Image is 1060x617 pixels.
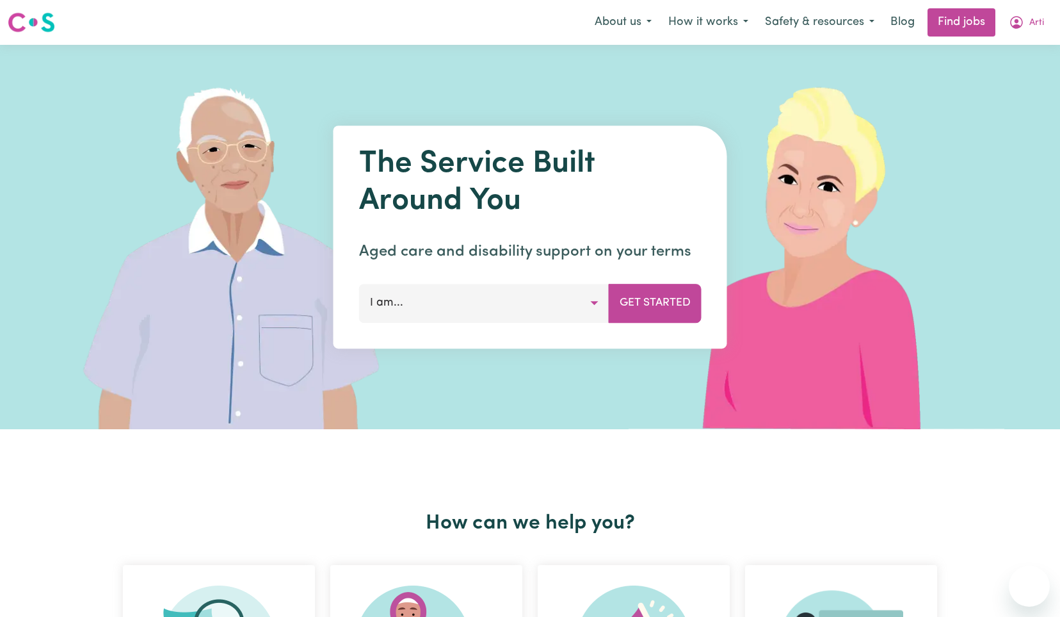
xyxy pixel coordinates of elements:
button: Safety & resources [757,9,883,36]
h2: How can we help you? [115,511,945,536]
button: About us [586,9,660,36]
a: Careseekers logo [8,8,55,37]
button: My Account [1000,9,1052,36]
iframe: Button to launch messaging window [1009,566,1050,607]
img: Careseekers logo [8,11,55,34]
button: How it works [660,9,757,36]
a: Blog [883,8,922,37]
a: Find jobs [927,8,995,37]
p: Aged care and disability support on your terms [359,240,702,263]
button: Get Started [609,284,702,322]
span: Arti [1029,16,1044,30]
h1: The Service Built Around You [359,146,702,220]
button: I am... [359,284,609,322]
